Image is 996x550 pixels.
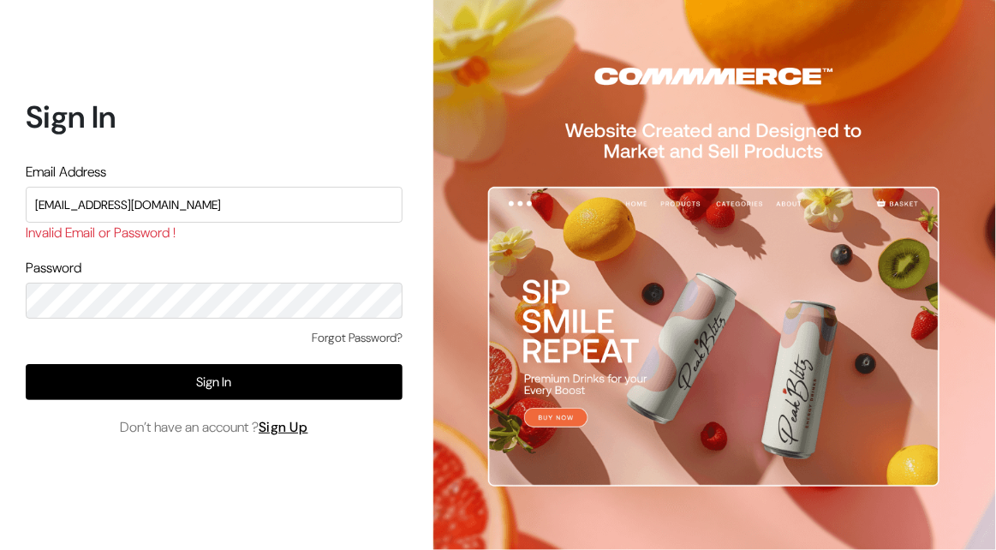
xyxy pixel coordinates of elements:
a: Forgot Password? [312,329,403,347]
button: Sign In [26,364,403,400]
h1: Sign In [26,99,403,135]
label: Email Address [26,162,106,182]
a: Sign Up [259,418,308,436]
label: Password [26,258,81,278]
span: Don’t have an account ? [120,417,308,438]
label: Invalid Email or Password ! [26,223,176,243]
